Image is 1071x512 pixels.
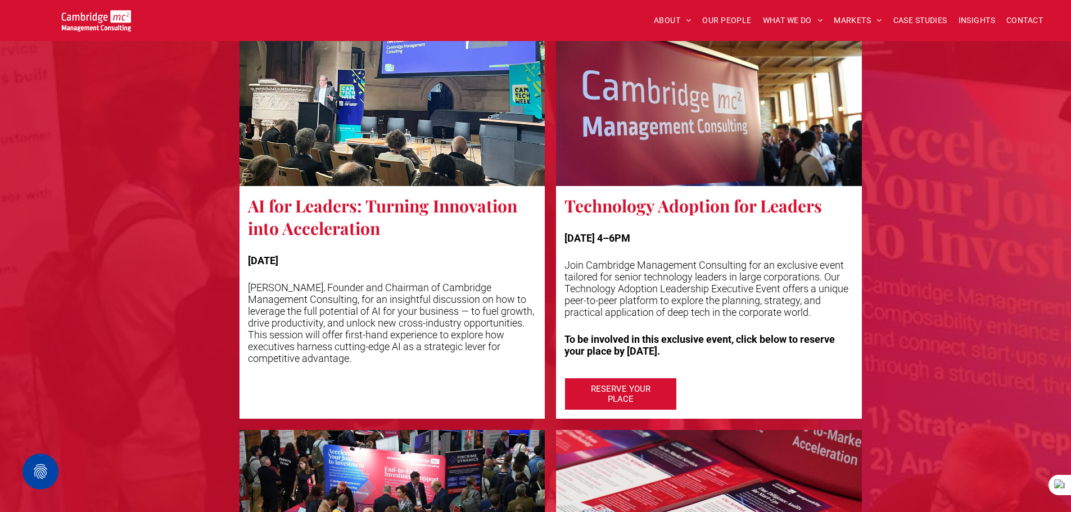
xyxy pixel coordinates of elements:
p: [PERSON_NAME], Founder and Chairman of Cambridge Management Consulting, for an insightful discuss... [248,282,537,364]
span: RESERVE YOUR PLACE [566,378,675,410]
a: CONTACT [1001,12,1049,29]
a: OUR PEOPLE [697,12,757,29]
h3: Technology Adoption for Leaders [564,194,822,217]
strong: To be involved in this exclusive event, click below to reserve your place by [DATE]. [564,333,835,357]
a: INSIGHTS [953,12,1001,29]
strong: [DATE] 4–6PM [564,232,630,244]
a: Cambridge Tech Week | Cambridge Management Consulting is proud to be the first Diamond Sponsor of... [239,17,545,186]
a: ABOUT [648,12,697,29]
h3: AI for Leaders: Turning Innovation into Acceleration [248,194,537,239]
a: RESERVE YOUR PLACE [564,378,677,410]
strong: [DATE] [248,255,278,266]
a: WHAT WE DO [757,12,829,29]
p: Join Cambridge Management Consulting for an exclusive event tailored for senior technology leader... [564,259,853,318]
img: Go to Homepage [62,10,131,31]
a: CASE STUDIES [888,12,953,29]
a: Your Business Transformed | Cambridge Management Consulting [62,12,131,24]
a: MARKETS [828,12,887,29]
a: Cambridge Tech Week | Cambridge Management Consulting is proud to be the first Diamond Sponsor of... [556,17,862,186]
